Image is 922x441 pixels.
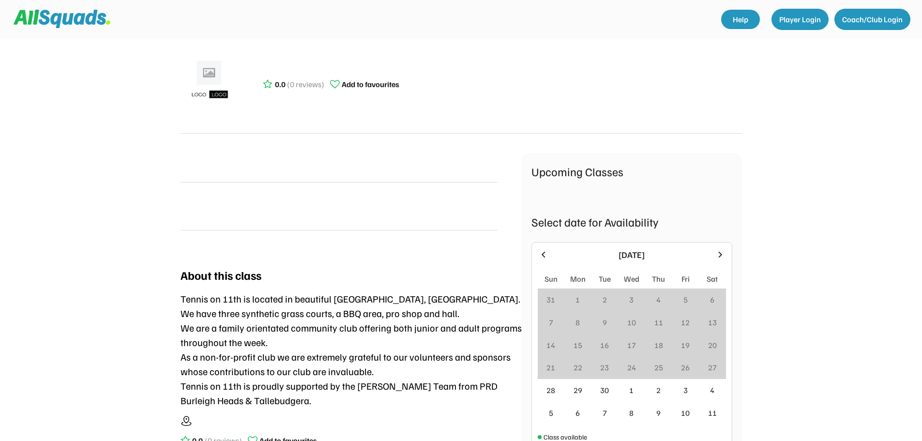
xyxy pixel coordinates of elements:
[575,294,580,305] div: 1
[181,195,204,218] img: yH5BAEAAAAALAAAAAABAAEAAAIBRAA7
[575,407,580,419] div: 6
[654,339,663,351] div: 18
[708,317,717,328] div: 13
[656,294,661,305] div: 4
[683,294,688,305] div: 5
[600,339,609,351] div: 16
[574,384,582,396] div: 29
[546,384,555,396] div: 28
[834,9,910,30] button: Coach/Club Login
[629,294,634,305] div: 3
[603,294,607,305] div: 2
[627,362,636,373] div: 24
[549,317,553,328] div: 7
[600,384,609,396] div: 30
[342,78,399,90] div: Add to favourites
[652,273,665,285] div: Thu
[531,163,732,180] div: Upcoming Classes
[574,339,582,351] div: 15
[654,362,663,373] div: 25
[546,339,555,351] div: 14
[544,273,558,285] div: Sun
[600,362,609,373] div: 23
[707,273,718,285] div: Sat
[287,78,324,90] div: (0 reviews)
[681,407,690,419] div: 10
[708,407,717,419] div: 11
[629,384,634,396] div: 1
[683,384,688,396] div: 3
[574,362,582,373] div: 22
[599,273,611,285] div: Tue
[710,294,714,305] div: 6
[603,317,607,328] div: 9
[575,317,580,328] div: 8
[721,10,760,29] a: Help
[656,407,661,419] div: 9
[275,78,286,90] div: 0.0
[681,317,690,328] div: 12
[181,291,522,408] div: Tennis on 11th is located in beautiful [GEOGRAPHIC_DATA], [GEOGRAPHIC_DATA]. We have three synthe...
[708,339,717,351] div: 20
[185,57,234,106] img: ui-kit-placeholders-product-5_1200x.webp
[531,213,732,230] div: Select date for Availability
[624,273,639,285] div: Wed
[681,273,690,285] div: Fri
[708,362,717,373] div: 27
[603,407,607,419] div: 7
[771,9,829,30] button: Player Login
[549,407,553,419] div: 5
[627,317,636,328] div: 10
[681,362,690,373] div: 26
[181,266,261,284] div: About this class
[546,294,555,305] div: 31
[627,339,636,351] div: 17
[681,339,690,351] div: 19
[710,384,714,396] div: 4
[570,273,586,285] div: Mon
[554,248,710,261] div: [DATE]
[654,317,663,328] div: 11
[14,10,110,28] img: Squad%20Logo.svg
[629,407,634,419] div: 8
[546,362,555,373] div: 21
[656,384,661,396] div: 2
